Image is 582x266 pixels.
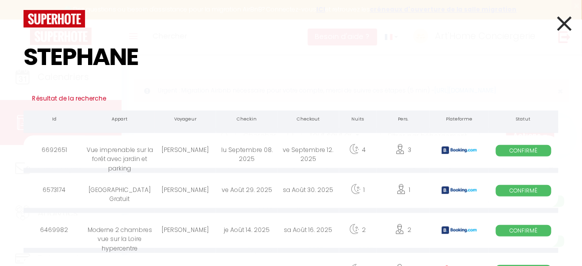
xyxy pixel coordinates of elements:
th: Pers. [377,110,430,130]
div: [GEOGRAPHIC_DATA] Gratuit [85,175,155,208]
div: [PERSON_NAME] [155,175,216,208]
div: je Août 14. 2025 [216,215,278,248]
div: 6573174 [24,175,85,208]
span: Confirmé [496,145,551,156]
th: Plateforme [430,110,489,130]
div: sa Août 30. 2025 [278,175,339,208]
div: 1 [377,175,430,208]
th: Statut [489,110,558,130]
th: Checkin [216,110,278,130]
div: 2 [377,215,430,248]
span: Confirmé [496,185,551,196]
h3: Résultat de la recherche [24,86,558,110]
div: [PERSON_NAME] [155,135,216,168]
button: Ouvrir le widget de chat LiveChat [8,4,38,34]
img: booking2.png [442,226,477,234]
div: ve Août 29. 2025 [216,175,278,208]
div: 4 [339,135,377,168]
div: Moderne 2 chambres vue sur la Loire hypercentre [85,215,155,248]
input: Tapez pour rechercher... [24,27,558,86]
div: 1 [339,175,377,208]
div: Vue imprenable sur la forêt avec jardin et parking [85,135,155,168]
div: sa Août 16. 2025 [278,215,339,248]
img: booking2.png [442,186,477,194]
th: Nuits [339,110,377,130]
div: 2 [339,215,377,248]
th: Id [24,110,85,130]
div: ve Septembre 12. 2025 [278,135,339,168]
img: booking2.png [442,146,477,154]
div: 6469982 [24,215,85,248]
th: Appart [85,110,155,130]
span: Confirmé [496,225,551,236]
div: lu Septembre 08. 2025 [216,135,278,168]
div: 3 [377,135,430,168]
th: Checkout [278,110,339,130]
div: 6692651 [24,135,85,168]
div: [PERSON_NAME] [155,215,216,248]
img: logo [24,10,85,27]
th: Voyageur [155,110,216,130]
